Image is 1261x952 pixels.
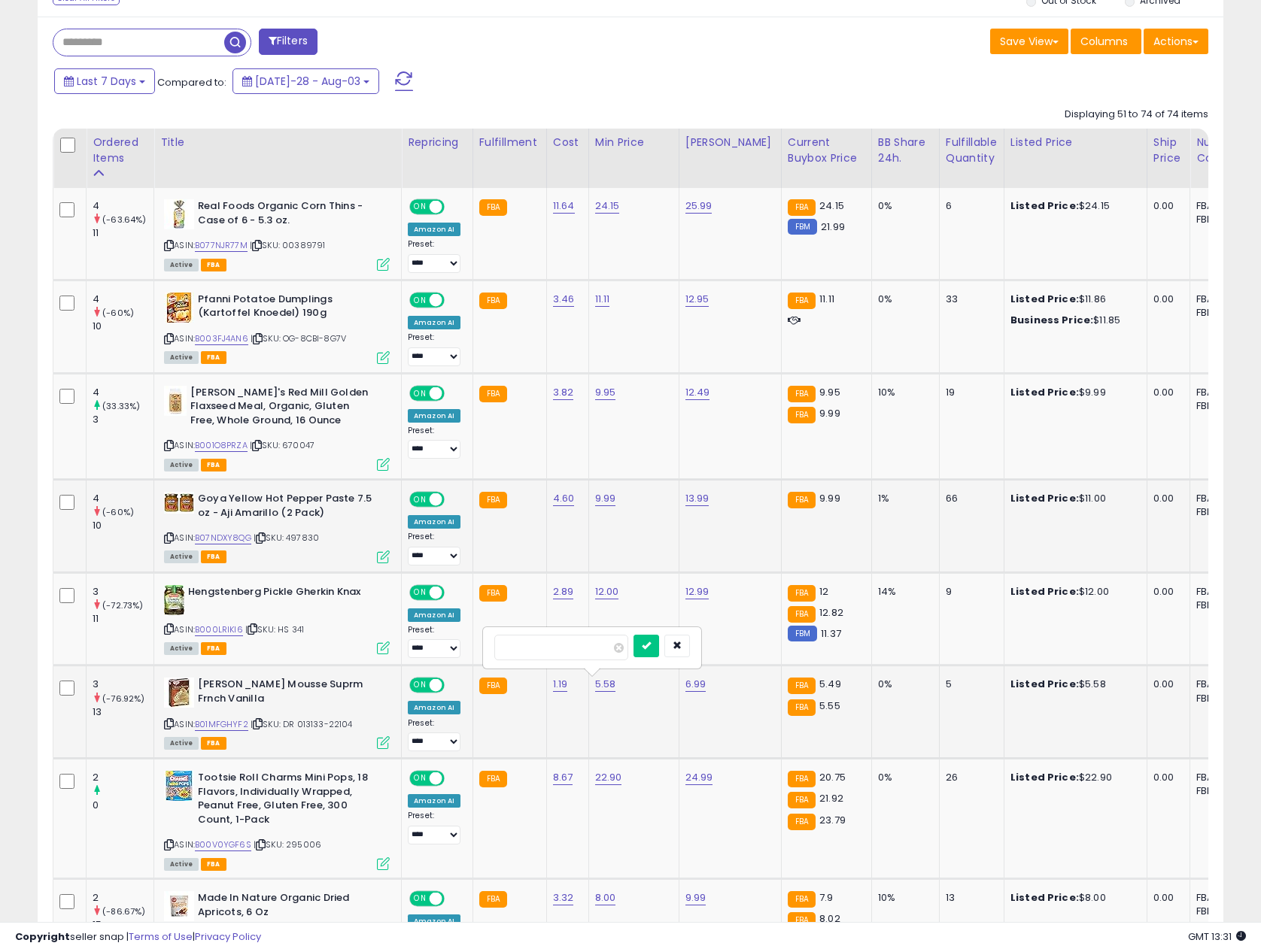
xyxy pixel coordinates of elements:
[195,332,248,345] a: B003FJ4AN6
[821,626,841,641] span: 11.37
[93,678,153,691] div: 3
[1010,292,1079,306] b: Listed Price:
[819,605,843,620] span: 12.82
[685,770,713,785] a: 24.99
[553,491,575,506] a: 4.60
[408,608,460,622] div: Amazon AI
[479,386,507,402] small: FBA
[1196,505,1246,519] div: FBM: 4
[411,893,430,905] span: ON
[1010,678,1135,691] div: $5.58
[1010,313,1093,327] b: Business Price:
[250,239,326,251] span: | SKU: 00389791
[1153,891,1178,905] div: 0.00
[198,199,381,231] b: Real Foods Organic Corn Thins - Case of 6 - 5.3 oz.
[1153,585,1178,599] div: 0.00
[250,439,314,451] span: | SKU: 670047
[442,293,466,306] span: OFF
[1010,314,1135,327] div: $11.85
[1071,29,1141,54] button: Columns
[788,492,816,508] small: FBA
[195,838,251,851] a: B00V0YGF6S
[93,705,153,719] div: 13
[479,585,507,602] small: FBA
[1196,678,1246,691] div: FBA: 3
[442,893,466,905] span: OFF
[93,492,153,505] div: 4
[157,75,226,89] span: Compared to:
[878,585,928,599] div: 14%
[685,491,710,506] a: 13.99
[411,679,430,692] span: ON
[1153,135,1184,166] div: Ship Price
[164,386,187,416] img: 41UkTxWNoRL._SL40_.jpg
[102,400,140,412] small: (33.33%)
[1010,386,1135,399] div: $9.99
[102,693,144,705] small: (-76.92%)
[878,771,928,784] div: 0%
[821,220,845,234] span: 21.99
[195,929,261,944] a: Privacy Policy
[93,199,153,213] div: 4
[946,293,992,306] div: 33
[946,585,992,599] div: 9
[408,223,460,236] div: Amazon AI
[1010,890,1079,905] b: Listed Price:
[1010,891,1135,905] div: $8.00
[195,623,243,636] a: B000LRIKI6
[102,905,145,917] small: (-86.67%)
[245,623,304,635] span: | SKU: HS 341
[819,292,834,306] span: 11.11
[685,890,706,905] a: 9.99
[102,307,134,319] small: (-60%)
[819,491,840,505] span: 9.99
[102,506,134,518] small: (-60%)
[195,718,248,731] a: B01MFGHYF2
[164,585,184,615] img: 51uRH7s7rjL._SL40_.jpg
[93,612,153,626] div: 11
[198,492,381,523] b: Goya Yellow Hot Pepper Paste 7.5 oz - Aji Amarillo (2 Pack)
[946,891,992,905] div: 13
[479,891,507,908] small: FBA
[408,316,460,329] div: Amazon AI
[408,135,466,150] div: Repricing
[819,890,833,905] span: 7.9
[15,929,70,944] strong: Copyright
[411,293,430,306] span: ON
[1010,491,1079,505] b: Listed Price:
[1010,385,1079,399] b: Listed Price:
[201,550,226,563] span: FBA
[232,68,379,94] button: [DATE]-28 - Aug-03
[946,492,992,505] div: 66
[164,771,194,801] img: 61qnlV3xlmL._SL40_.jpg
[819,813,846,827] span: 23.79
[54,68,155,94] button: Last 7 Days
[1196,784,1246,798] div: FBM: 12
[442,679,466,692] span: OFF
[254,838,321,850] span: | SKU: 295006
[1153,199,1178,213] div: 0.00
[819,385,840,399] span: 9.95
[788,678,816,694] small: FBA
[1196,492,1246,505] div: FBA: 7
[442,493,466,506] span: OFF
[93,386,153,399] div: 4
[1010,199,1079,213] b: Listed Price:
[788,606,816,623] small: FBA
[411,586,430,599] span: ON
[1010,677,1079,691] b: Listed Price:
[878,891,928,905] div: 10%
[1196,399,1246,413] div: FBM: 3
[878,492,928,505] div: 1%
[408,426,461,459] div: Preset:
[595,135,673,150] div: Min Price
[442,586,466,599] span: OFF
[553,292,575,307] a: 3.46
[164,858,199,871] span: All listings currently available for purchase on Amazon
[164,585,390,653] div: ASIN:
[164,259,199,271] span: All listings currently available for purchase on Amazon
[93,585,153,599] div: 3
[93,519,153,532] div: 10
[595,677,616,692] a: 5.58
[408,718,461,752] div: Preset:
